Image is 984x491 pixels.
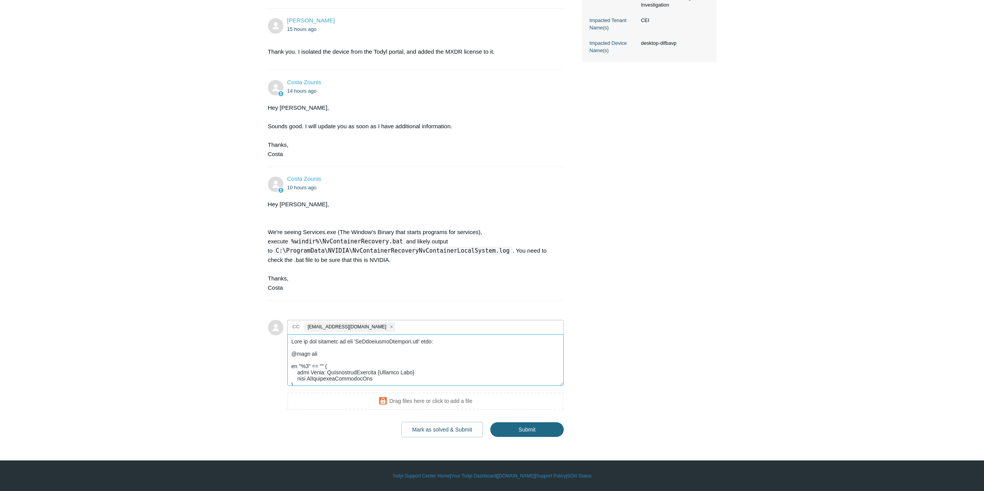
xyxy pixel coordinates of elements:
[287,26,317,32] time: 09/22/2025, 17:32
[273,247,512,255] code: C:\ProgramData\NVIDIA\NvContainerRecoveryNvContainerLocalSystem.log
[451,472,496,479] a: Your Todyl Dashboard
[590,39,637,54] dt: Impacted Device Name(s)
[287,175,321,182] a: Costa Zounis
[637,39,709,47] dd: desktop-dlfbavp
[292,321,300,333] label: CC
[637,17,709,24] dd: CEI
[392,472,450,479] a: Todyl Support Center Home
[268,103,556,159] div: Hey [PERSON_NAME], Sounds good. I will update you as soon as I have additional information. Thank...
[590,17,637,32] dt: Impacted Tenant Name(s)
[287,334,564,386] textarea: Add your reply
[287,185,317,190] time: 09/22/2025, 21:56
[268,47,556,56] p: Thank you. I isolated the device from the Todyl portal, and added the MXDR license to it.
[536,472,566,479] a: Support Policy
[287,17,335,24] span: Dan Horgan
[567,472,592,479] a: SGN Status
[287,88,317,94] time: 09/22/2025, 17:35
[401,422,483,437] button: Mark as solved & Submit
[268,200,556,292] div: Hey [PERSON_NAME], We're seeing Services.exe (The Window’s Binary that starts programs for servic...
[289,238,405,245] code: %windir%\NvContainerRecovery.bat
[287,17,335,24] a: [PERSON_NAME]
[390,323,393,331] span: close
[498,472,535,479] a: [DOMAIN_NAME]
[490,422,564,437] input: Submit
[268,472,716,479] div: | | | |
[287,79,321,85] a: Costa Zounis
[308,323,386,331] span: [EMAIL_ADDRESS][DOMAIN_NAME]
